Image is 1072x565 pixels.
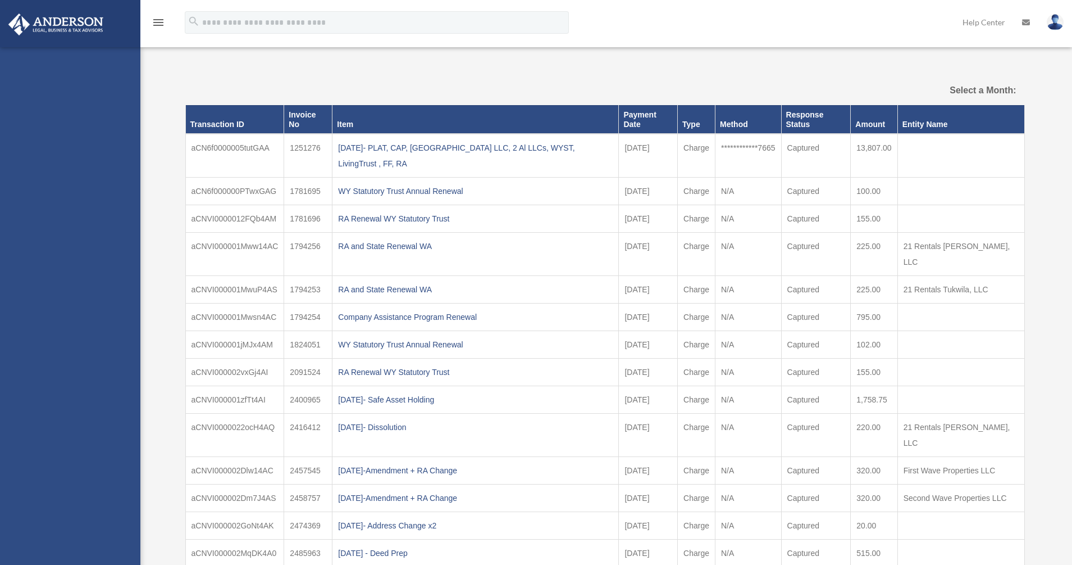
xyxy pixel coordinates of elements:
td: [DATE] [619,233,678,276]
td: 1781695 [284,178,332,205]
td: Charge [678,359,715,386]
td: Charge [678,512,715,540]
i: menu [152,16,165,29]
td: 1,758.75 [851,386,897,414]
td: aCNVI000002vxGj4AI [185,359,284,386]
div: [DATE]- PLAT, CAP, [GEOGRAPHIC_DATA] LLC, 2 Al LLCs, WYST, LivingTrust , FF, RA [338,140,613,171]
td: aCNVI000001Mww14AC [185,233,284,276]
td: 320.00 [851,457,897,485]
td: 1251276 [284,134,332,178]
td: 1794256 [284,233,332,276]
th: Entity Name [897,105,1024,134]
div: RA and State Renewal WA [338,238,613,254]
td: N/A [715,386,781,414]
td: 2458757 [284,485,332,512]
td: [DATE] [619,178,678,205]
td: Charge [678,134,715,178]
td: N/A [715,233,781,276]
td: N/A [715,414,781,457]
td: Captured [781,359,851,386]
div: RA and State Renewal WA [338,282,613,297]
td: N/A [715,304,781,331]
th: Invoice No [284,105,332,134]
td: [DATE] [619,331,678,359]
div: [DATE]- Safe Asset Holding [338,392,613,408]
td: Second Wave Properties LLC [897,485,1024,512]
th: Amount [851,105,897,134]
td: 155.00 [851,205,897,233]
td: 1781696 [284,205,332,233]
td: [DATE] [619,512,678,540]
td: 2400965 [284,386,332,414]
td: aCNVI000002Dm7J4AS [185,485,284,512]
td: [DATE] [619,205,678,233]
td: N/A [715,485,781,512]
td: 320.00 [851,485,897,512]
td: 795.00 [851,304,897,331]
div: [DATE]- Dissolution [338,419,613,435]
td: 102.00 [851,331,897,359]
td: aCNVI000001zfTt4AI [185,386,284,414]
img: Anderson Advisors Platinum Portal [5,13,107,35]
div: [DATE]-Amendment + RA Change [338,490,613,506]
td: Charge [678,205,715,233]
td: [DATE] [619,457,678,485]
th: Type [678,105,715,134]
td: 155.00 [851,359,897,386]
td: 225.00 [851,233,897,276]
td: Captured [781,178,851,205]
td: Charge [678,414,715,457]
div: RA Renewal WY Statutory Trust [338,364,613,380]
td: N/A [715,276,781,304]
td: Captured [781,304,851,331]
td: Captured [781,457,851,485]
td: First Wave Properties LLC [897,457,1024,485]
td: N/A [715,457,781,485]
td: Captured [781,331,851,359]
td: aCNVI0000012FQb4AM [185,205,284,233]
div: WY Statutory Trust Annual Renewal [338,183,613,199]
th: Method [715,105,781,134]
div: [DATE]- Address Change x2 [338,518,613,534]
td: N/A [715,359,781,386]
td: aCNVI000002GoNt4AK [185,512,284,540]
td: N/A [715,331,781,359]
td: [DATE] [619,485,678,512]
td: aCNVI0000022ocH4AQ [185,414,284,457]
td: aCN6f0000005tutGAA [185,134,284,178]
td: [DATE] [619,386,678,414]
td: Charge [678,485,715,512]
td: [DATE] [619,276,678,304]
td: aCN6f000000PTwxGAG [185,178,284,205]
td: Charge [678,178,715,205]
div: RA Renewal WY Statutory Trust [338,211,613,227]
td: Captured [781,414,851,457]
td: 20.00 [851,512,897,540]
div: [DATE]-Amendment + RA Change [338,463,613,478]
td: 2416412 [284,414,332,457]
td: 1824051 [284,331,332,359]
td: Captured [781,233,851,276]
div: Company Assistance Program Renewal [338,309,613,325]
th: Transaction ID [185,105,284,134]
td: N/A [715,512,781,540]
td: [DATE] [619,134,678,178]
td: [DATE] [619,304,678,331]
td: 220.00 [851,414,897,457]
td: Charge [678,457,715,485]
td: aCNVI000002Dlw14AC [185,457,284,485]
td: 21 Rentals [PERSON_NAME], LLC [897,233,1024,276]
td: [DATE] [619,414,678,457]
td: Charge [678,233,715,276]
td: 2457545 [284,457,332,485]
td: Charge [678,331,715,359]
td: [DATE] [619,359,678,386]
td: Captured [781,205,851,233]
td: Captured [781,512,851,540]
div: WY Statutory Trust Annual Renewal [338,337,613,352]
td: 2091524 [284,359,332,386]
i: search [188,15,200,28]
td: 21 Rentals Tukwila, LLC [897,276,1024,304]
td: 1794253 [284,276,332,304]
td: 1794254 [284,304,332,331]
